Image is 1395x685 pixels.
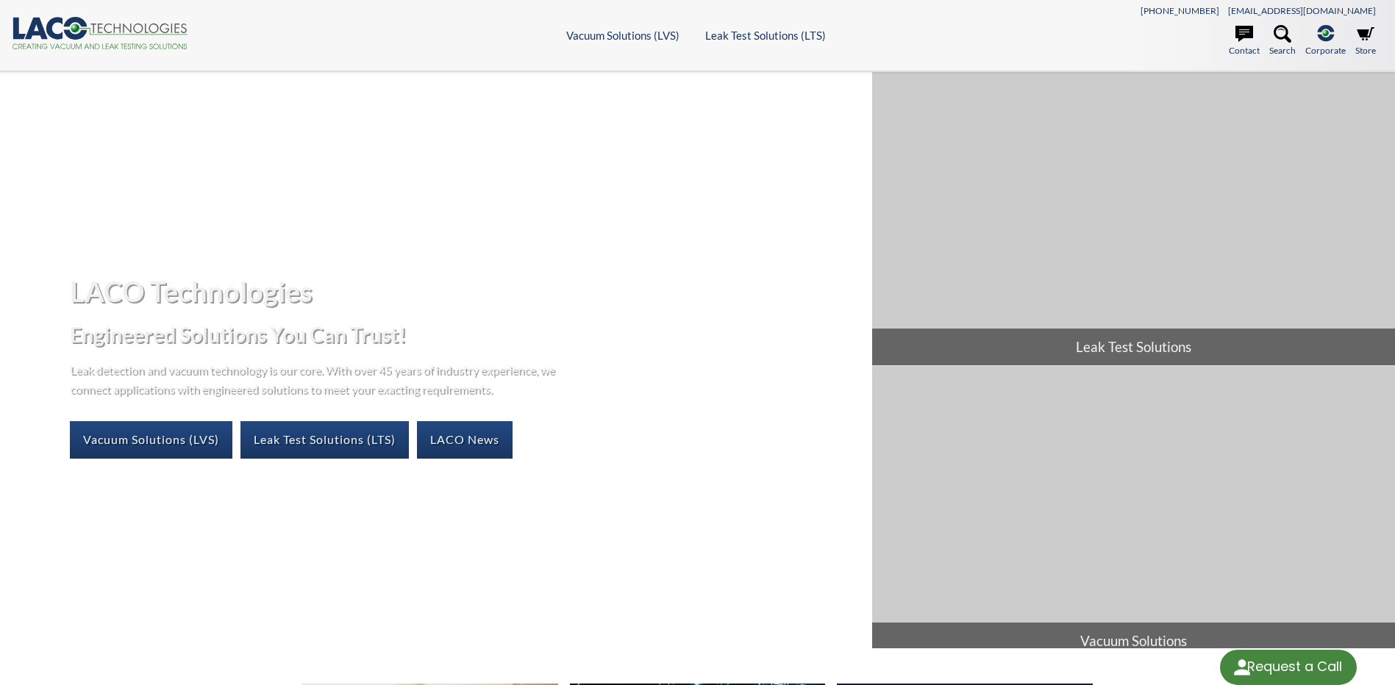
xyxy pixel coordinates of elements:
a: Vacuum Solutions (LVS) [566,29,679,42]
a: Vacuum Solutions (LVS) [70,421,232,458]
a: Leak Test Solutions (LTS) [240,421,409,458]
span: Vacuum Solutions [872,623,1395,659]
a: LACO News [417,421,513,458]
h2: Engineered Solutions You Can Trust! [70,321,860,348]
a: Leak Test Solutions (LTS) [705,29,826,42]
span: Leak Test Solutions [872,329,1395,365]
a: Store [1355,25,1376,57]
a: Search [1269,25,1296,57]
div: Request a Call [1247,650,1342,684]
a: [EMAIL_ADDRESS][DOMAIN_NAME] [1228,5,1376,16]
img: round button [1230,656,1254,679]
p: Leak detection and vacuum technology is our core. With over 45 years of industry experience, we c... [70,360,563,398]
h1: LACO Technologies [70,273,860,309]
span: Corporate [1305,43,1346,57]
a: [PHONE_NUMBER] [1141,5,1219,16]
div: Request a Call [1220,650,1357,685]
a: Leak Test Solutions [872,72,1395,365]
a: Contact [1229,25,1260,57]
a: Vacuum Solutions [872,366,1395,659]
